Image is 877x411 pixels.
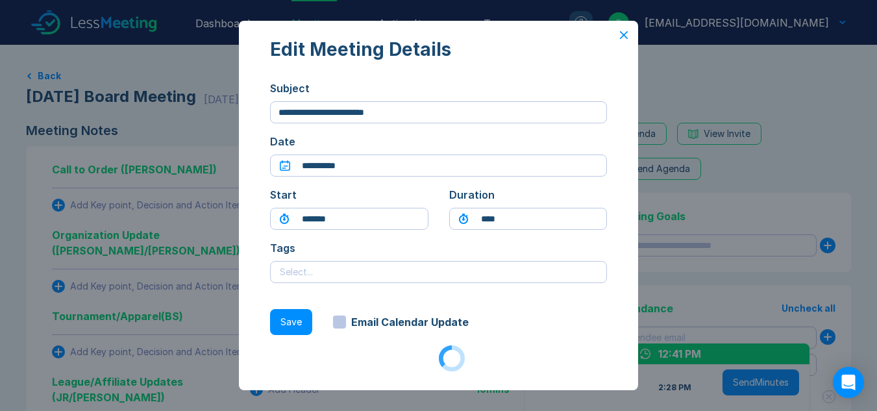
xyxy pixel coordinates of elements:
div: Start [270,187,428,203]
div: Email Calendar Update [351,314,469,330]
div: Subject [270,81,607,96]
div: Edit Meeting Details [270,39,607,60]
button: Save [270,309,312,335]
div: Open Intercom Messenger [833,367,864,398]
div: Date [270,134,607,149]
div: Duration [449,187,608,203]
div: Tags [270,240,607,256]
